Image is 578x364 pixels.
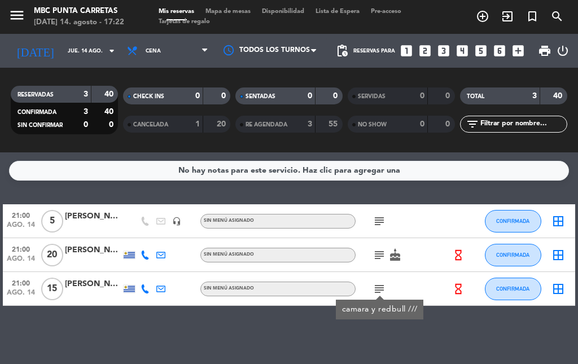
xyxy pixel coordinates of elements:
[550,10,564,23] i: search
[436,43,451,58] i: looks_3
[556,34,570,68] div: LOG OUT
[470,7,495,26] span: RESERVAR MESA
[17,109,56,115] span: CONFIRMADA
[7,242,35,255] span: 21:00
[256,8,310,15] span: Disponibilidad
[133,94,164,99] span: CHECK INS
[445,92,452,100] strong: 0
[353,48,395,54] span: Reservas para
[7,255,35,268] span: ago. 14
[329,120,340,128] strong: 55
[545,7,570,26] span: BUSCAR
[104,108,116,116] strong: 40
[420,120,424,128] strong: 0
[358,122,387,128] span: NO SHOW
[104,90,116,98] strong: 40
[34,6,124,17] div: MBC Punta Carretas
[538,44,551,58] span: print
[551,282,565,296] i: border_all
[373,282,386,296] i: subject
[511,43,526,58] i: add_box
[308,120,312,128] strong: 3
[445,120,452,128] strong: 0
[246,122,287,128] span: RE AGENDADA
[221,92,228,100] strong: 0
[485,244,541,266] button: CONFIRMADA
[200,8,256,15] span: Mapa de mesas
[333,92,340,100] strong: 0
[399,43,414,58] i: looks_one
[7,208,35,221] span: 21:00
[41,244,63,266] span: 20
[467,94,484,99] span: TOTAL
[17,122,63,128] span: SIN CONFIRMAR
[532,92,537,100] strong: 3
[495,7,520,26] span: WALK IN
[7,276,35,289] span: 21:00
[204,252,254,257] span: Sin menú asignado
[17,92,54,98] span: RESERVADAS
[466,117,479,131] i: filter_list
[246,94,275,99] span: SENTADAS
[105,44,119,58] i: arrow_drop_down
[41,210,63,233] span: 5
[8,7,25,28] button: menu
[7,289,35,302] span: ago. 14
[492,43,507,58] i: looks_6
[474,43,488,58] i: looks_5
[373,248,386,262] i: subject
[476,10,489,23] i: add_circle_outline
[520,7,545,26] span: Reserva especial
[496,286,529,292] span: CONFIRMADA
[308,92,312,100] strong: 0
[172,217,181,226] i: headset_mic
[501,10,514,23] i: exit_to_app
[310,8,365,15] span: Lista de Espera
[109,121,116,129] strong: 0
[553,92,564,100] strong: 40
[84,108,88,116] strong: 3
[496,218,529,224] span: CONFIRMADA
[133,122,168,128] span: CANCELADA
[365,8,407,15] span: Pre-acceso
[485,278,541,300] button: CONFIRMADA
[551,214,565,228] i: border_all
[84,90,88,98] strong: 3
[7,221,35,234] span: ago. 14
[204,286,254,291] span: Sin menú asignado
[41,278,63,300] span: 15
[8,40,62,62] i: [DATE]
[65,244,121,257] div: [PERSON_NAME]
[195,92,200,100] strong: 0
[65,278,121,291] div: [PERSON_NAME]
[84,121,88,129] strong: 0
[551,248,565,262] i: border_all
[496,252,529,258] span: CONFIRMADA
[342,304,418,315] div: camara y redbull ///
[178,164,400,177] div: No hay notas para este servicio. Haz clic para agregar una
[420,92,424,100] strong: 0
[373,214,386,228] i: subject
[153,19,216,25] span: Tarjetas de regalo
[8,7,25,24] i: menu
[526,10,539,23] i: turned_in_not
[452,249,465,261] i: hourglass_empty
[153,8,200,15] span: Mis reservas
[452,283,465,295] i: hourglass_empty
[34,17,124,28] div: [DATE] 14. agosto - 17:22
[485,210,541,233] button: CONFIRMADA
[556,44,570,58] i: power_settings_new
[195,120,200,128] strong: 1
[358,94,386,99] span: SERVIDAS
[455,43,470,58] i: looks_4
[65,210,121,223] div: [PERSON_NAME]
[388,248,402,262] i: cake
[146,48,161,54] span: Cena
[335,44,349,58] span: pending_actions
[479,118,567,130] input: Filtrar por nombre...
[217,120,228,128] strong: 20
[204,218,254,223] span: Sin menú asignado
[418,43,432,58] i: looks_two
